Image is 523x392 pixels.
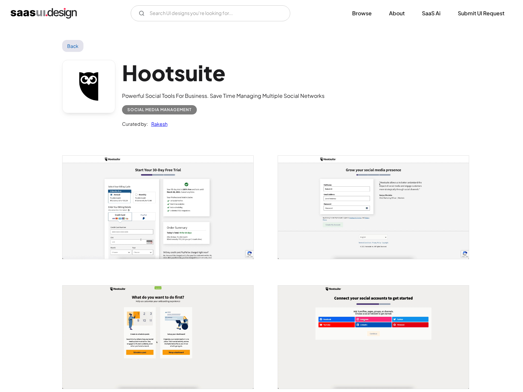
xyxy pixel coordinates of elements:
[414,6,449,21] a: SaaS Ai
[131,5,290,21] input: Search UI designs you're looking for...
[63,156,253,259] img: 6039ed43fa052d156529f7d6_hootsuite%2030%20days%20trial.jpg
[278,156,469,259] a: open lightbox
[278,286,469,389] a: open lightbox
[450,6,512,21] a: Submit UI Request
[122,92,325,100] div: Powerful Social Tools For Business. Save Time Managing Multiple Social Networks
[122,60,325,86] h1: Hootsuite
[131,5,290,21] form: Email Form
[62,40,84,52] a: Back
[63,286,253,389] a: open lightbox
[11,8,77,19] a: home
[63,156,253,259] a: open lightbox
[344,6,380,21] a: Browse
[63,286,253,389] img: 6039ed424e5931331ab082ce_hootsuite%20user%20onboarding%2001.jpg
[122,120,148,128] div: Curated by:
[278,156,469,259] img: 6039ed43f875488ec91f910c_hootsuite%20sign%20up.jpg
[381,6,413,21] a: About
[148,120,168,128] a: Rakesh
[278,286,469,389] img: 6039ed434964823967b3304e_hootsuite%20connect%20socialmedia.jpg
[127,106,192,114] div: Social Media Management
